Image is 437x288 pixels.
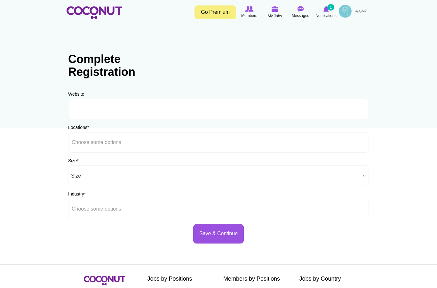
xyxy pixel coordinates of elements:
[262,5,288,20] a: My Jobs My Jobs
[68,53,148,78] h1: Complete Registration
[67,6,122,19] img: Home
[84,276,125,285] img: Coconut
[193,224,244,244] button: Save & Continue
[68,124,89,131] label: Locations
[288,5,313,20] a: Messages Messages
[313,5,339,20] a: Notifications Notifications 1
[71,166,360,186] span: Size
[68,91,84,97] label: Website
[68,157,79,164] label: Size
[352,5,370,18] a: العربية
[241,12,257,19] span: Members
[292,12,309,19] span: Messages
[323,6,329,12] img: Notifications
[271,6,278,12] img: My Jobs
[297,6,304,12] img: Messages
[87,125,89,130] span: This field is required.
[195,5,236,19] a: Go Premium
[245,6,253,12] img: Browse Members
[268,13,282,19] span: My Jobs
[147,276,214,282] h2: Jobs by Positions
[299,276,366,282] h2: Jobs by Country
[77,158,78,163] span: This field is required.
[315,12,336,19] span: Notifications
[236,5,262,20] a: Browse Members Members
[223,276,290,282] h2: Members by Positions
[327,4,334,11] small: 1
[84,191,86,196] span: This field is required.
[68,191,86,197] label: Industry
